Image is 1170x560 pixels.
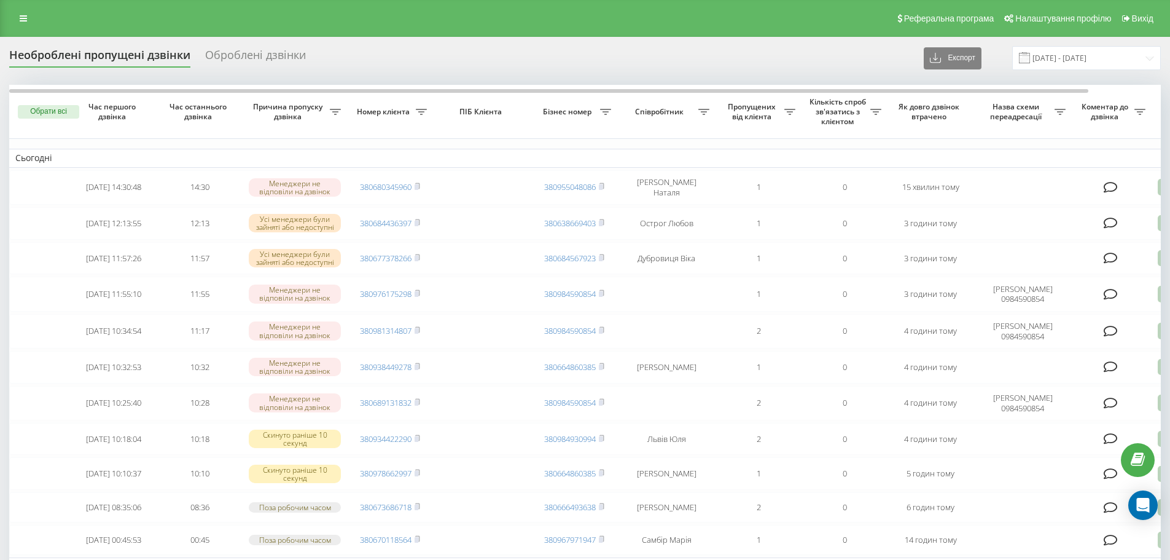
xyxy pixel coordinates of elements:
[801,277,887,311] td: 0
[71,351,157,384] td: [DATE] 10:32:53
[716,351,801,384] td: 1
[544,325,596,336] a: 380984590854
[801,386,887,420] td: 0
[80,102,147,121] span: Час першого дзвінка
[801,314,887,349] td: 0
[360,288,411,299] a: 380976175298
[71,277,157,311] td: [DATE] 11:55:10
[71,423,157,455] td: [DATE] 10:18:04
[157,207,243,240] td: 12:13
[716,207,801,240] td: 1
[801,207,887,240] td: 0
[617,423,716,455] td: Львів Юля
[360,468,411,479] a: 380978662997
[617,525,716,555] td: Самбір Марія
[887,386,973,420] td: 4 години тому
[157,351,243,384] td: 10:32
[617,492,716,523] td: [PERSON_NAME]
[973,386,1072,420] td: [PERSON_NAME] 0984590854
[716,170,801,205] td: 1
[716,386,801,420] td: 2
[617,242,716,275] td: Дубровиця Віка
[157,277,243,311] td: 11:55
[1078,102,1134,121] span: Коментар до дзвінка
[887,525,973,555] td: 14 годин тому
[887,314,973,349] td: 4 години тому
[71,242,157,275] td: [DATE] 11:57:26
[249,465,341,483] div: Скинуто раніше 10 секунд
[157,525,243,555] td: 00:45
[904,14,994,23] span: Реферальна програма
[360,502,411,513] a: 380673686718
[887,242,973,275] td: 3 години тому
[360,433,411,444] a: 380934422290
[801,351,887,384] td: 0
[897,102,964,121] span: Як довго дзвінок втрачено
[157,170,243,205] td: 14:30
[71,492,157,523] td: [DATE] 08:35:06
[808,97,870,126] span: Кількість спроб зв'язатись з клієнтом
[716,314,801,349] td: 2
[973,314,1072,349] td: [PERSON_NAME] 0984590854
[205,49,306,68] div: Оброблені дзвінки
[887,170,973,205] td: 15 хвилин тому
[166,102,233,121] span: Час останнього дзвінка
[617,457,716,490] td: [PERSON_NAME]
[924,47,981,69] button: Експорт
[980,102,1055,121] span: Назва схеми переадресації
[1015,14,1111,23] span: Налаштування профілю
[716,492,801,523] td: 2
[716,423,801,455] td: 2
[716,457,801,490] td: 1
[801,492,887,523] td: 0
[249,430,341,448] div: Скинуто раніше 10 секунд
[71,386,157,420] td: [DATE] 10:25:40
[887,277,973,311] td: 3 години тому
[249,285,341,303] div: Менеджери не відповіли на дзвінок
[360,361,411,373] a: 380938449278
[71,170,157,205] td: [DATE] 14:30:48
[617,170,716,205] td: [PERSON_NAME] Наталя
[801,170,887,205] td: 0
[716,242,801,275] td: 1
[249,535,341,545] div: Поза робочим часом
[544,218,596,229] a: 380638669403
[157,386,243,420] td: 10:28
[716,277,801,311] td: 1
[249,214,341,232] div: Усі менеджери були зайняті або недоступні
[360,253,411,264] a: 380677378266
[157,492,243,523] td: 08:36
[623,107,698,117] span: Співробітник
[360,218,411,229] a: 380684436397
[1128,491,1158,520] div: Open Intercom Messenger
[887,351,973,384] td: 4 години тому
[544,502,596,513] a: 380666493638
[537,107,600,117] span: Бізнес номер
[157,314,243,349] td: 11:17
[1132,14,1153,23] span: Вихід
[722,102,784,121] span: Пропущених від клієнта
[360,325,411,336] a: 380981314807
[544,468,596,479] a: 380664860385
[544,288,596,299] a: 380984590854
[801,423,887,455] td: 0
[887,207,973,240] td: 3 години тому
[71,207,157,240] td: [DATE] 12:13:55
[443,107,521,117] span: ПІБ Клієнта
[249,358,341,376] div: Менеджери не відповіли на дзвінок
[544,433,596,444] a: 380984930994
[71,457,157,490] td: [DATE] 10:10:37
[617,207,716,240] td: Острог Любов
[544,181,596,192] a: 380955048086
[887,492,973,523] td: 6 годин тому
[360,397,411,408] a: 380689131832
[157,423,243,455] td: 10:18
[801,525,887,555] td: 0
[973,277,1072,311] td: [PERSON_NAME] 0984590854
[249,178,341,197] div: Менеджери не відповіли на дзвінок
[18,105,79,119] button: Обрати всі
[249,249,341,267] div: Усі менеджери були зайняті або недоступні
[360,181,411,192] a: 380680345960
[249,102,330,121] span: Причина пропуску дзвінка
[617,351,716,384] td: [PERSON_NAME]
